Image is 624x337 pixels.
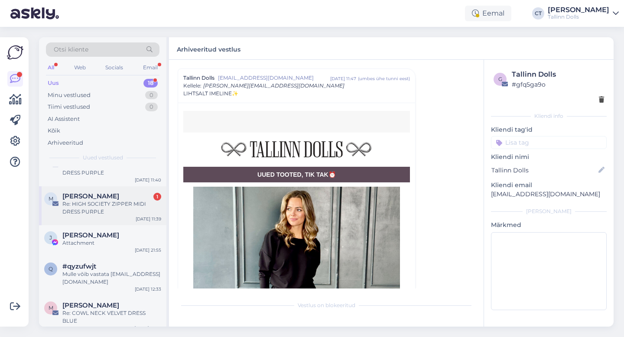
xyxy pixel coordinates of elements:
[153,193,161,201] div: 1
[62,192,119,200] span: Mari-Liis Kupri
[49,266,53,272] span: q
[46,62,56,73] div: All
[62,309,161,325] div: Re: COWL NECK VELVET DRESS BLUE
[134,325,161,331] div: [DATE] 10:53
[491,190,607,199] p: [EMAIL_ADDRESS][DOMAIN_NAME]
[141,62,159,73] div: Email
[145,91,158,100] div: 0
[48,103,90,111] div: Tiimi vestlused
[49,234,52,241] span: J
[491,207,607,215] div: [PERSON_NAME]
[298,301,355,309] span: Vestlus on blokeeritud
[62,200,161,216] div: Re: HIGH SOCIETY ZIPPER MIDI DRESS PURPLE
[48,91,91,100] div: Minu vestlused
[183,90,238,97] span: LIHTSALT IMELINE✨
[54,45,88,54] span: Otsi kliente
[143,79,158,87] div: 18
[358,75,410,82] div: ( umbes ühe tunni eest )
[491,165,597,175] input: Lisa nimi
[62,301,119,309] span: Mirjam Lauringson
[135,247,161,253] div: [DATE] 21:55
[48,79,59,87] div: Uus
[257,171,336,178] span: UUED TOOTED, TIK TAK⏰
[48,139,83,147] div: Arhiveeritud
[183,74,214,82] span: Tallinn Dolls
[135,286,161,292] div: [DATE] 12:33
[49,195,53,202] span: M
[498,76,502,82] span: g
[491,125,607,134] p: Kliendi tag'id
[218,74,330,82] span: [EMAIL_ADDRESS][DOMAIN_NAME]
[72,62,88,73] div: Web
[491,181,607,190] p: Kliendi email
[548,13,609,20] div: Tallinn Dolls
[491,220,607,230] p: Märkmed
[145,103,158,111] div: 0
[532,7,544,19] div: CT
[512,69,604,80] div: Tallinn Dolls
[203,82,344,89] span: [PERSON_NAME][EMAIL_ADDRESS][DOMAIN_NAME]
[48,126,60,135] div: Kõik
[330,75,356,82] div: [DATE] 11:47
[62,262,96,270] span: #qyzufwjt
[135,177,161,183] div: [DATE] 11:40
[512,80,604,89] div: # gfq5ga9o
[191,136,402,162] img: 5bde5e54-69a2-44ee-ab2d-622ea800ddb7.png
[48,115,80,123] div: AI Assistent
[548,6,609,13] div: [PERSON_NAME]
[104,62,125,73] div: Socials
[465,6,511,21] div: Eemal
[136,216,161,222] div: [DATE] 11:39
[62,239,161,247] div: Attachment
[83,154,123,162] span: Uued vestlused
[49,305,53,311] span: M
[62,231,119,239] span: Jana Vinogradova
[183,82,201,89] span: Kellele :
[491,136,607,149] input: Lisa tag
[548,6,619,20] a: [PERSON_NAME]Tallinn Dolls
[177,42,240,54] label: Arhiveeritud vestlus
[491,152,607,162] p: Kliendi nimi
[62,161,161,177] div: Re: HIGH SOCIETY ZIPPER MIDI DRESS PURPLE
[491,112,607,120] div: Kliendi info
[7,44,23,61] img: Askly Logo
[62,270,161,286] div: Mulle võib vastata [EMAIL_ADDRESS][DOMAIN_NAME]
